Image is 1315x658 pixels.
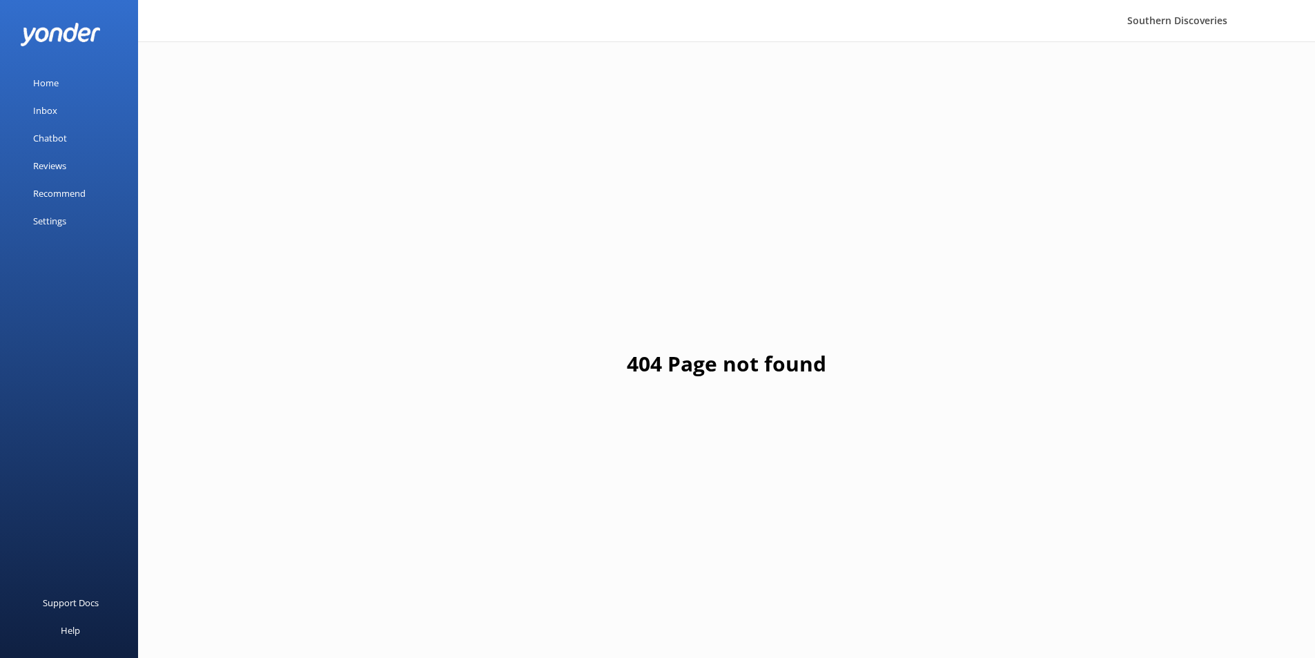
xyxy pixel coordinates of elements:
div: Recommend [33,180,86,207]
h1: 404 Page not found [627,347,826,380]
div: Inbox [33,97,57,124]
div: Chatbot [33,124,67,152]
div: Home [33,69,59,97]
img: yonder-white-logo.png [21,23,100,46]
div: Reviews [33,152,66,180]
div: Support Docs [43,589,99,617]
div: Settings [33,207,66,235]
div: Help [61,617,80,644]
